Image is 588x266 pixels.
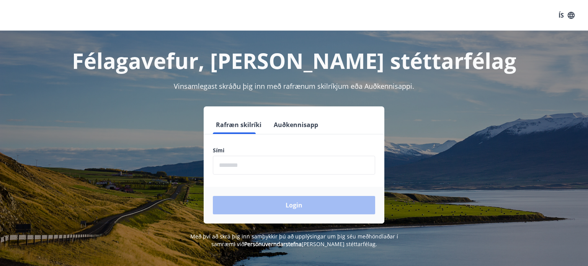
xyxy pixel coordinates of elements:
[28,46,560,75] h1: Félagavefur, [PERSON_NAME] stéttarfélag
[271,116,321,134] button: Auðkennisapp
[213,147,375,154] label: Sími
[190,233,398,248] span: Með því að skrá þig inn samþykkir þú að upplýsingar um þig séu meðhöndlaðar í samræmi við [PERSON...
[213,116,265,134] button: Rafræn skilríki
[554,8,579,22] button: ÍS
[174,82,414,91] span: Vinsamlegast skráðu þig inn með rafrænum skilríkjum eða Auðkennisappi.
[244,240,302,248] a: Persónuverndarstefna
